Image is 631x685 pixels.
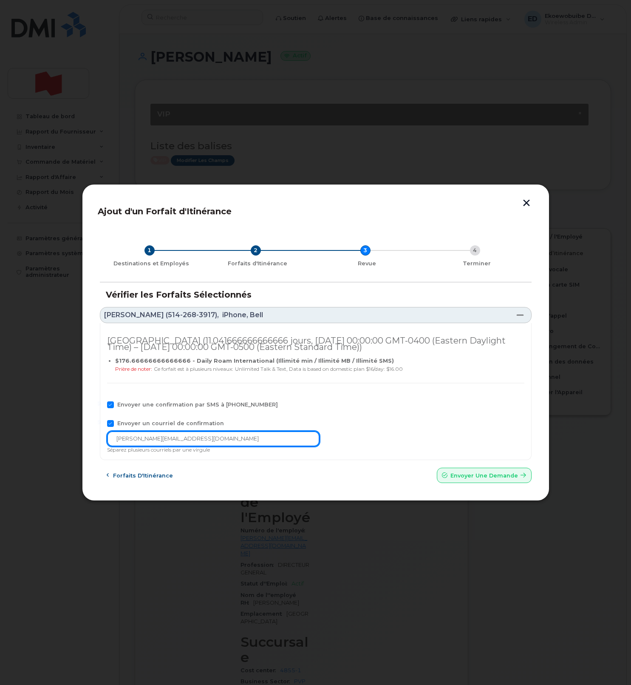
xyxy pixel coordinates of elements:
[98,206,232,216] span: Ajout d'un Forfait d'Itinérance
[100,307,532,323] a: [PERSON_NAME] (514-268-3917),iPhone, Bell
[100,468,181,483] button: Forfaits d'Itinérance
[222,312,263,318] span: iPhone, Bell
[117,401,278,408] span: Envoyer une confirmation par SMS à [PHONE_NUMBER]
[106,290,526,299] h3: Vérifier les Forfaits Sélectionnés
[206,260,309,267] div: Forfaits d'Itinérance
[100,323,532,460] div: [PERSON_NAME] (514-268-3917),iPhone, Bell
[107,446,524,453] div: Séparez plusieurs courriels par une virgule
[103,260,199,267] div: Destinations et Employés
[107,338,524,351] div: [GEOGRAPHIC_DATA] (11.041666666666666 jours, [DATE] 00:00:00 GMT-0400 (Eastern Daylight Time) – [...
[115,366,152,372] span: Prière de noter:
[115,357,394,364] b: $176.66666666666666 - Daily Roam International (Illimité min / Illimité MB / Illimité SMS)
[144,245,155,256] div: 1
[235,366,403,372] span: Unlimited Talk & Text, Data is based on domestic plan $16/day: $16.00
[450,472,518,480] span: Envoyer une Demande
[107,431,320,446] input: Saisissez l'e-mail de confirmation
[117,420,224,426] span: Envoyer un courriel de confirmation
[425,260,528,267] div: Terminer
[104,312,219,318] span: [PERSON_NAME] (514-268-3917),
[154,366,233,372] span: Ce forfait est à plusieurs niveaux:
[437,468,532,483] button: Envoyer une Demande
[470,245,480,256] div: 4
[113,472,173,480] span: Forfaits d'Itinérance
[251,245,261,256] div: 2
